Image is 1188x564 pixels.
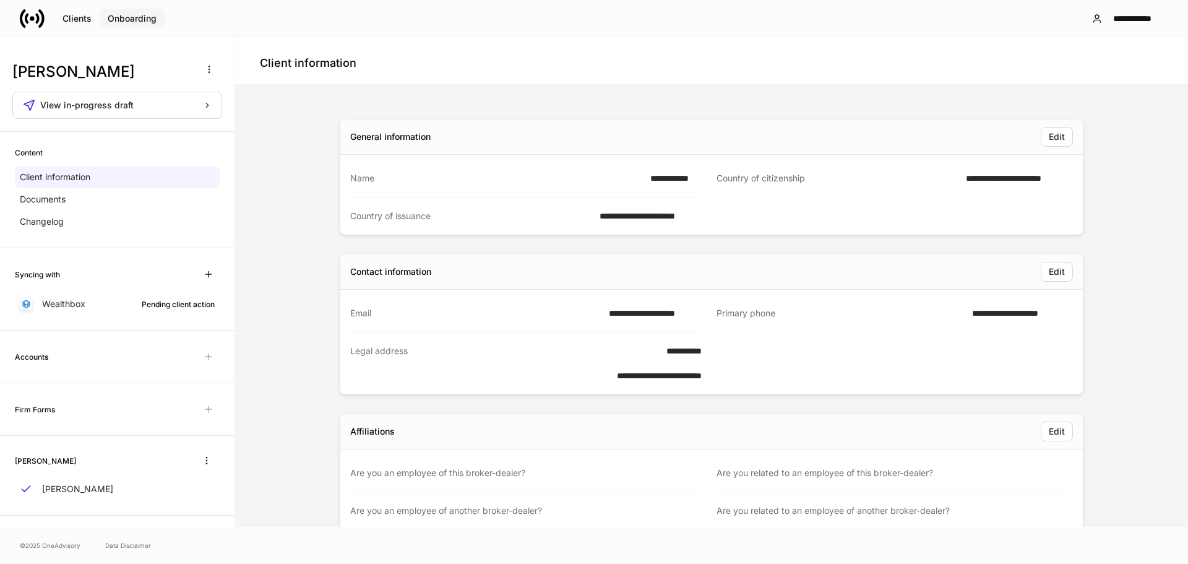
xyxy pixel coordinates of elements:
p: Documents [20,193,66,206]
h6: [PERSON_NAME] [15,455,76,467]
div: Clients [62,14,92,23]
a: Changelog [15,210,220,233]
button: Onboarding [100,9,165,28]
div: Are you an employee of this broker-dealer? [350,467,694,479]
span: View in-progress draft [40,101,134,110]
div: Affiliations [350,425,395,438]
span: Unavailable with outstanding requests for information [197,345,220,368]
a: [PERSON_NAME] [15,478,220,500]
h3: [PERSON_NAME] [12,62,191,82]
h6: Firm Forms [15,404,55,415]
p: Client information [20,171,90,183]
button: Edit [1041,127,1073,147]
a: Data Disclaimer [105,540,151,550]
button: View in-progress draft [12,92,222,119]
div: Are you related to an employee of this broker-dealer? [717,467,1061,479]
div: Pending client action [142,298,215,310]
div: Edit [1049,267,1065,276]
div: Name [350,172,643,184]
a: Documents [15,188,220,210]
h6: Syncing with [15,269,60,280]
span: Unavailable with outstanding requests for information [197,398,220,420]
button: Edit [1041,262,1073,282]
a: Client information [15,166,220,188]
div: Country of issuance [350,210,592,222]
a: WealthboxPending client action [15,293,220,315]
p: Wealthbox [42,298,85,310]
div: General information [350,131,431,143]
div: Email [350,307,601,319]
div: Primary phone [717,307,965,320]
div: Country of citizenship [717,172,958,185]
div: Contact information [350,266,431,278]
p: Changelog [20,215,64,228]
h6: Accounts [15,351,48,363]
div: Edit [1049,427,1065,436]
h4: Client information [260,56,356,71]
div: Are you related to an employee of another broker-dealer? [717,505,1061,517]
button: Clients [54,9,100,28]
div: Are you an employee of another broker-dealer? [350,505,694,517]
div: Legal address [350,345,569,382]
span: © 2025 OneAdvisory [20,540,80,550]
h6: Content [15,147,43,158]
div: Onboarding [108,14,157,23]
div: Edit [1049,132,1065,141]
p: [PERSON_NAME] [42,483,113,495]
button: Edit [1041,422,1073,441]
